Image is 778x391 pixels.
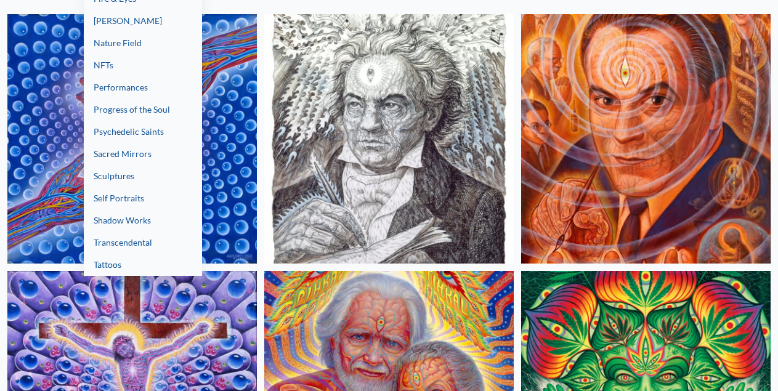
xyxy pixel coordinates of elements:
[84,121,202,143] a: Psychedelic Saints
[84,254,202,276] a: Tattoos
[84,187,202,209] a: Self Portraits
[84,232,202,254] a: Transcendental
[84,165,202,187] a: Sculptures
[84,54,202,76] a: NFTs
[84,209,202,232] a: Shadow Works
[84,143,202,165] a: Sacred Mirrors
[84,99,202,121] a: Progress of the Soul
[84,76,202,99] a: Performances
[84,32,202,54] a: Nature Field
[84,10,202,32] a: [PERSON_NAME]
